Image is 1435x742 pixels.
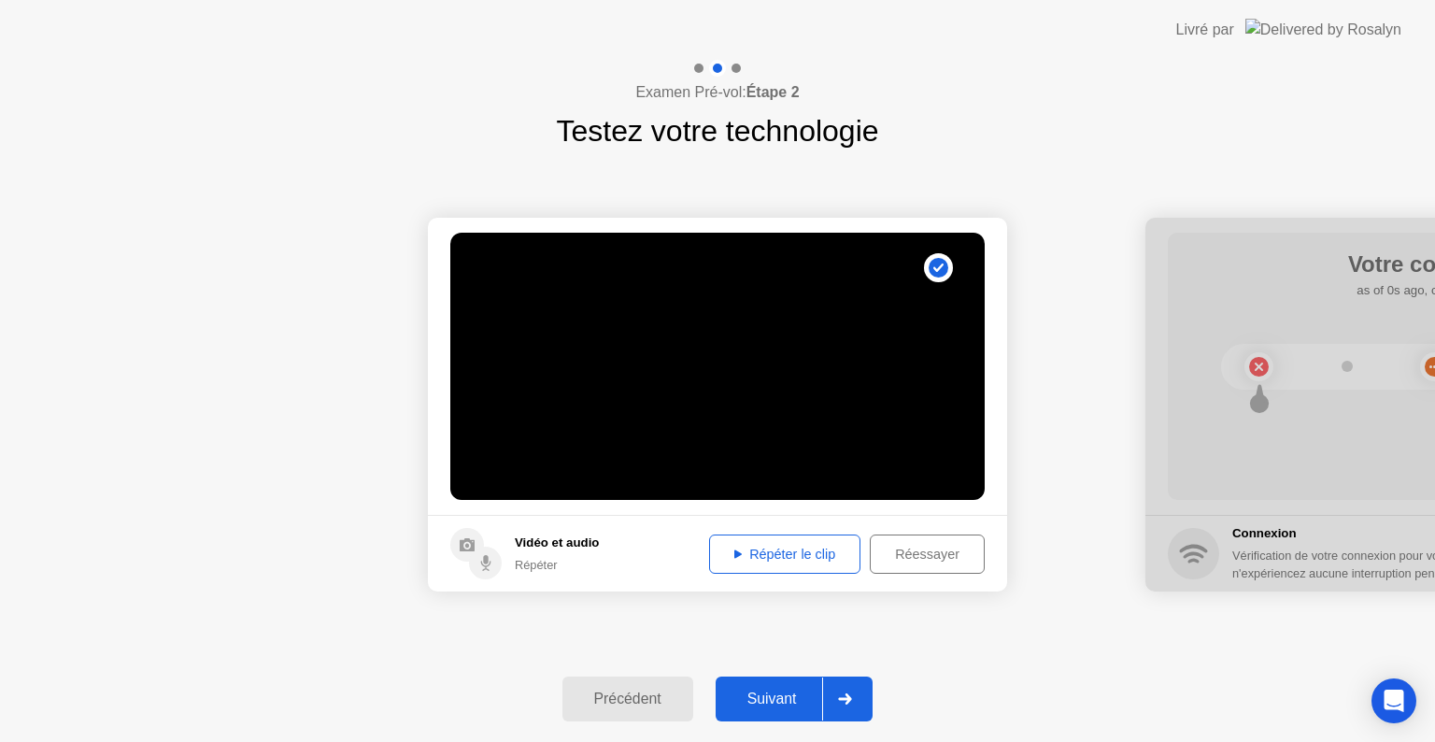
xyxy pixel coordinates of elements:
h1: Testez votre technologie [556,108,878,153]
h4: Examen Pré-vol: [635,81,799,104]
div: Réessayer [876,547,978,562]
h5: Vidéo et audio [515,534,599,552]
div: Répéter [515,556,599,574]
div: Répéter le clip [716,547,854,562]
button: Réessayer [870,535,985,574]
b: Étape 2 [746,84,800,100]
button: Répéter le clip [709,535,860,574]
div: Livré par [1176,19,1234,41]
button: Précédent [562,677,693,721]
img: Delivered by Rosalyn [1245,19,1401,40]
button: Suivant [716,677,874,721]
div: Suivant [721,691,823,707]
div: Open Intercom Messenger [1371,678,1416,723]
div: Précédent [568,691,688,707]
